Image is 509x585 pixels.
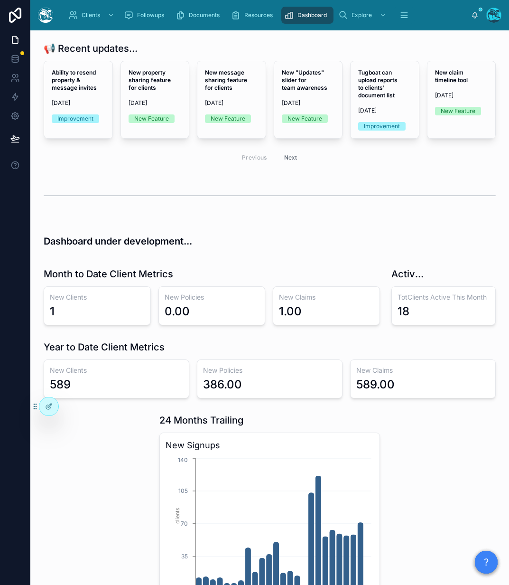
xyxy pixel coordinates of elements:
h3: New Clients [50,292,145,302]
h1: 📢 Recent updates... [44,42,138,55]
div: scrollable content [61,5,471,26]
div: New Feature [211,114,245,123]
tspan: clients [174,508,181,524]
tspan: 105 [178,487,188,494]
span: Followups [137,11,164,19]
h3: TotClients Active This Month [398,292,490,302]
div: 589.00 [356,377,395,392]
span: Explore [352,11,372,19]
span: [DATE] [358,107,411,114]
strong: New "Updates" slider for team awareness [282,69,327,91]
span: Clients [82,11,100,19]
div: 589 [50,377,71,392]
a: Resources [228,7,279,24]
a: New "Updates" slider for team awareness[DATE]New Feature [274,61,343,139]
a: New property sharing feature for clients[DATE]New Feature [120,61,190,139]
a: Tugboat can upload reports to clients' document list[DATE]Improvement [350,61,419,139]
img: App logo [38,8,53,23]
strong: Ability to resend property & message invites [52,69,97,91]
a: Followups [121,7,171,24]
a: Documents [173,7,226,24]
span: [DATE] [129,99,182,107]
span: [DATE] [52,99,105,107]
h3: Dashboard under development... [44,234,496,248]
a: Dashboard [281,7,333,24]
a: Ability to resend property & message invites[DATE]Improvement [44,61,113,139]
h1: Year to Date Client Metrics [44,340,165,354]
h3: New Signups [166,439,374,452]
a: Clients [65,7,119,24]
div: New Feature [287,114,322,123]
span: Resources [244,11,273,19]
h3: New Policies [203,366,336,375]
div: 386.00 [203,377,242,392]
tspan: 35 [181,553,188,560]
tspan: 70 [181,520,188,527]
strong: Tugboat can upload reports to clients' document list [358,69,399,99]
strong: New property sharing feature for clients [129,69,172,91]
div: New Feature [441,107,475,115]
h1: Active Clients [391,267,425,281]
div: 18 [398,304,409,319]
div: Improvement [364,122,400,131]
tspan: 140 [178,456,188,463]
div: New Feature [134,114,169,123]
span: [DATE] [205,99,258,107]
span: Dashboard [297,11,327,19]
strong: New claim timeline tool [435,69,468,84]
strong: New message sharing feature for clients [205,69,249,91]
div: Improvement [57,114,93,123]
div: 0.00 [165,304,190,319]
button: ? [475,551,498,574]
div: 1 [50,304,55,319]
span: [DATE] [282,99,335,107]
a: New claim timeline tool[DATE]New Feature [427,61,496,139]
h3: New Claims [279,292,374,302]
h1: Month to Date Client Metrics [44,267,173,281]
span: [DATE] [435,92,488,99]
h3: New Claims [356,366,490,375]
button: Next [278,150,304,165]
h1: 24 Months Trailing [159,414,243,427]
a: Explore [335,7,391,24]
h3: New Policies [165,292,259,302]
span: Documents [189,11,220,19]
h3: New Clients [50,366,183,375]
div: 1.00 [279,304,302,319]
a: New message sharing feature for clients[DATE]New Feature [197,61,266,139]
